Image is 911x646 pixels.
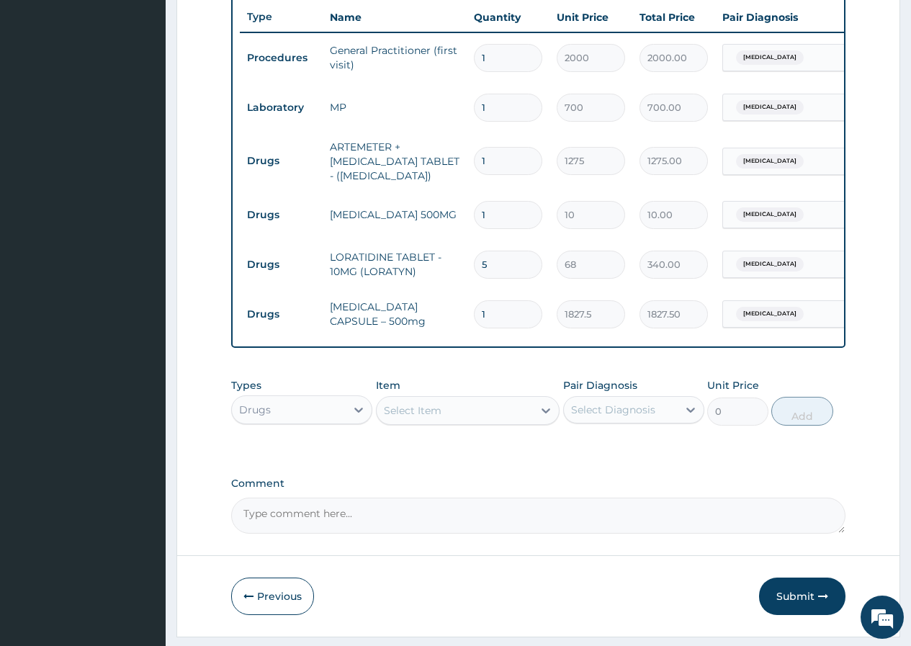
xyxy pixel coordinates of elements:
div: Select Item [384,403,441,418]
th: Pair Diagnosis [715,3,874,32]
img: d_794563401_company_1708531726252_794563401 [27,72,58,108]
td: ARTEMETER + [MEDICAL_DATA] TABLET - ([MEDICAL_DATA]) [323,133,467,190]
div: Minimize live chat window [236,7,271,42]
th: Unit Price [549,3,632,32]
td: LORATIDINE TABLET - 10MG (LORATYN) [323,243,467,286]
td: [MEDICAL_DATA] 500MG [323,200,467,229]
div: Drugs [239,403,271,417]
button: Previous [231,578,314,615]
span: [MEDICAL_DATA] [736,307,804,321]
label: Pair Diagnosis [563,378,637,392]
th: Type [240,4,323,30]
td: MP [323,93,467,122]
button: Add [771,397,833,426]
th: Name [323,3,467,32]
td: [MEDICAL_DATA] CAPSULE – 500mg [323,292,467,336]
td: Procedures [240,45,323,71]
textarea: Type your message and hit 'Enter' [7,393,274,444]
td: Drugs [240,148,323,174]
div: Select Diagnosis [571,403,655,417]
label: Comment [231,477,845,490]
th: Total Price [632,3,715,32]
span: [MEDICAL_DATA] [736,257,804,272]
td: Drugs [240,251,323,278]
td: Drugs [240,202,323,228]
div: Chat with us now [75,81,242,99]
label: Item [376,378,400,392]
span: [MEDICAL_DATA] [736,100,804,115]
button: Submit [759,578,845,615]
span: [MEDICAL_DATA] [736,50,804,65]
span: [MEDICAL_DATA] [736,154,804,169]
td: Drugs [240,301,323,328]
label: Unit Price [707,378,759,392]
span: [MEDICAL_DATA] [736,207,804,222]
td: Laboratory [240,94,323,121]
th: Quantity [467,3,549,32]
label: Types [231,380,261,392]
td: General Practitioner (first visit) [323,36,467,79]
span: We're online! [84,181,199,327]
